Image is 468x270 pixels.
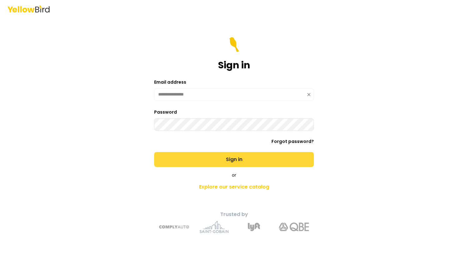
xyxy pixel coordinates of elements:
span: or [232,172,236,178]
h1: Sign in [218,60,250,71]
p: Trusted by [124,211,344,218]
button: Sign in [154,152,314,167]
label: Email address [154,79,186,85]
label: Password [154,109,177,115]
a: Explore our service catalog [124,181,344,193]
a: Forgot password? [271,138,314,145]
